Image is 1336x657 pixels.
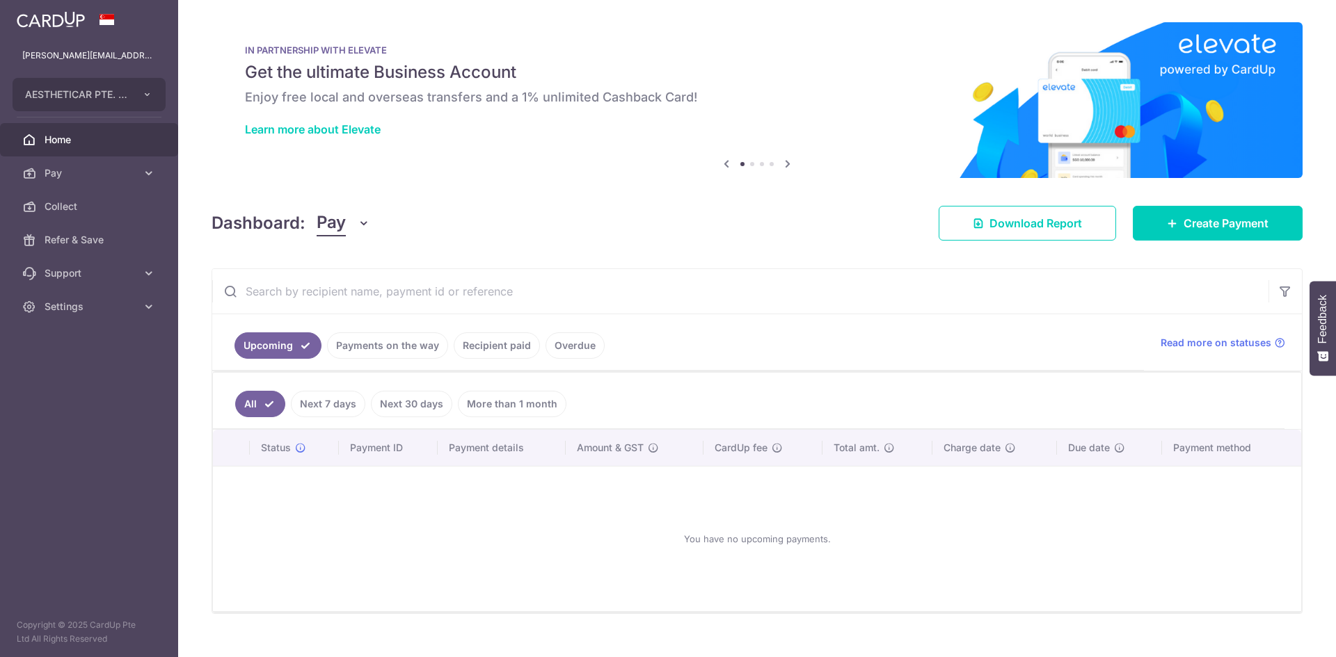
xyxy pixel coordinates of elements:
a: More than 1 month [458,391,566,417]
th: Payment details [438,430,566,466]
h5: Get the ultimate Business Account [245,61,1269,83]
span: Feedback [1317,295,1329,343]
span: Home [45,133,136,147]
span: Pay [45,166,136,180]
a: Next 30 days [371,391,452,417]
a: Learn more about Elevate [245,122,381,136]
p: IN PARTNERSHIP WITH ELEVATE [245,44,1269,56]
a: All [235,391,285,417]
a: Next 7 days [291,391,365,417]
img: Renovation banner [212,22,1303,178]
span: CardUp fee [715,441,768,455]
a: Upcoming [234,332,321,359]
th: Payment ID [339,430,438,466]
a: Overdue [546,332,605,359]
span: Settings [45,300,136,314]
th: Payment method [1162,430,1301,466]
span: Create Payment [1184,215,1269,232]
span: Due date [1068,441,1110,455]
a: Create Payment [1133,206,1303,241]
span: Charge date [944,441,1001,455]
input: Search by recipient name, payment id or reference [212,269,1269,314]
span: Status [261,441,291,455]
button: Feedback - Show survey [1310,281,1336,375]
div: You have no upcoming payments. [230,478,1285,600]
span: Total amt. [834,441,880,455]
span: AESTHETICAR PTE. LTD. [25,88,128,102]
h6: Enjoy free local and overseas transfers and a 1% unlimited Cashback Card! [245,89,1269,106]
a: Payments on the way [327,332,448,359]
p: [PERSON_NAME][EMAIL_ADDRESS][DOMAIN_NAME] [22,49,156,63]
span: Support [45,266,136,280]
a: Recipient paid [454,332,540,359]
span: Collect [45,200,136,213]
span: Download Report [989,215,1082,232]
span: Refer & Save [45,233,136,247]
a: Read more on statuses [1161,336,1285,350]
span: Amount & GST [577,441,644,455]
span: Pay [317,210,346,236]
a: Download Report [939,206,1116,241]
h4: Dashboard: [212,211,305,236]
button: Pay [317,210,370,236]
img: CardUp [17,11,85,28]
button: AESTHETICAR PTE. LTD. [13,78,166,111]
span: Read more on statuses [1161,336,1271,350]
